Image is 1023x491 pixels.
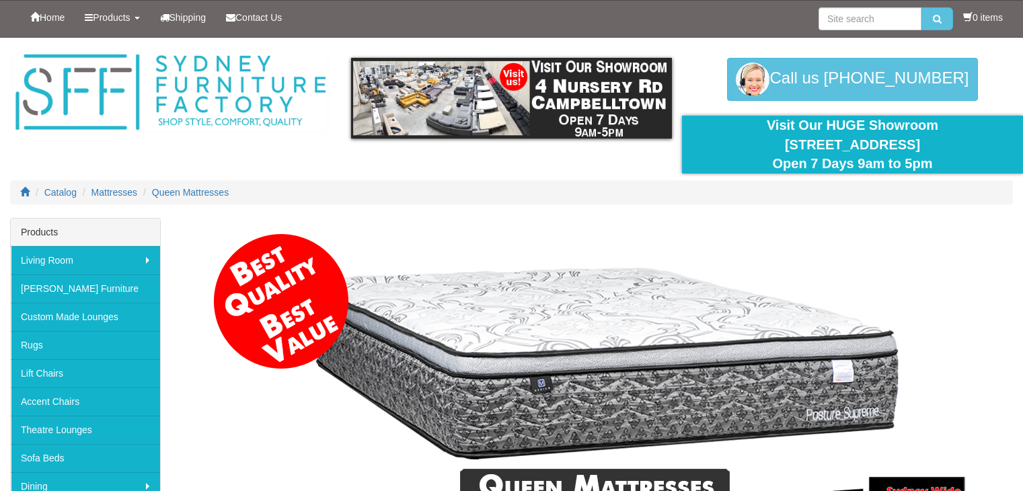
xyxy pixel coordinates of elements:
a: Home [20,1,75,34]
img: Sydney Furniture Factory [10,51,331,134]
span: Products [93,12,130,23]
a: Shipping [150,1,217,34]
a: [PERSON_NAME] Furniture [11,274,160,303]
span: Contact Us [235,12,282,23]
div: Visit Our HUGE Showroom [STREET_ADDRESS] Open 7 Days 9am to 5pm [692,116,1013,174]
a: Living Room [11,246,160,274]
a: Sofa Beds [11,444,160,472]
a: Custom Made Lounges [11,303,160,331]
a: Catalog [44,187,77,198]
a: Contact Us [216,1,292,34]
a: Rugs [11,331,160,359]
a: Queen Mattresses [152,187,229,198]
a: Products [75,1,149,34]
span: Shipping [169,12,206,23]
a: Theatre Lounges [11,416,160,444]
img: showroom.gif [351,58,672,139]
a: Mattresses [91,187,137,198]
a: Lift Chairs [11,359,160,387]
input: Site search [819,7,921,30]
div: Products [11,219,160,246]
li: 0 items [963,11,1003,24]
span: Home [40,12,65,23]
a: Accent Chairs [11,387,160,416]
